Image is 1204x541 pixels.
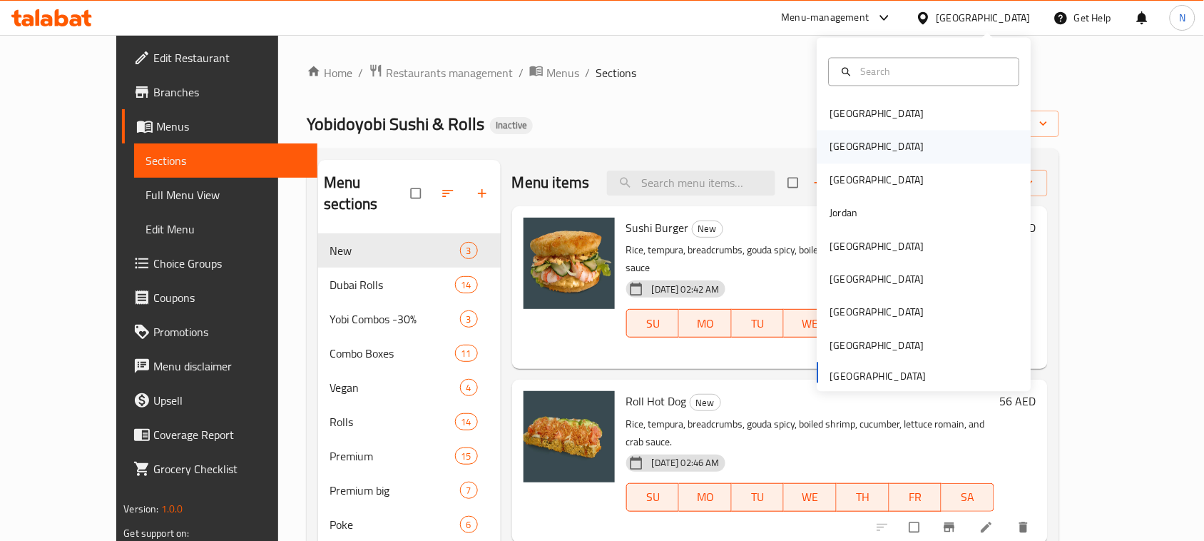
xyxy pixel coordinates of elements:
[153,255,306,272] span: Choice Groups
[456,415,477,429] span: 14
[134,178,317,212] a: Full Menu View
[146,221,306,238] span: Edit Menu
[524,391,615,482] img: Roll Hot Dog
[307,108,484,140] span: Yobidoyobi Sushi & Rolls
[830,338,924,353] div: [GEOGRAPHIC_DATA]
[146,186,306,203] span: Full Menu View
[318,473,501,507] div: Premium big7
[466,178,501,209] button: Add section
[461,484,477,497] span: 7
[830,106,924,122] div: [GEOGRAPHIC_DATA]
[461,244,477,258] span: 3
[161,500,183,518] span: 1.0.0
[790,313,831,334] span: WE
[830,238,924,254] div: [GEOGRAPHIC_DATA]
[153,426,306,443] span: Coverage Report
[318,336,501,370] div: Combo Boxes11
[732,483,785,512] button: TU
[318,370,501,405] div: Vegan4
[889,483,942,512] button: FR
[947,487,989,507] span: SA
[460,516,478,533] div: items
[626,483,679,512] button: SU
[512,172,590,193] h2: Menu items
[386,64,513,81] span: Restaurants management
[461,381,477,395] span: 4
[738,313,779,334] span: TU
[732,309,785,338] button: TU
[318,268,501,302] div: Dubai Rolls14
[685,313,726,334] span: MO
[693,221,723,237] span: New
[780,169,810,196] span: Select section
[153,49,306,66] span: Edit Restaurant
[455,345,478,362] div: items
[369,64,513,82] a: Restaurants management
[830,172,924,188] div: [GEOGRAPHIC_DATA]
[529,64,579,82] a: Menus
[633,313,673,334] span: SU
[738,487,779,507] span: TU
[455,448,478,465] div: items
[546,64,579,81] span: Menus
[596,64,636,81] span: Sections
[626,309,679,338] button: SU
[456,450,477,463] span: 15
[490,119,533,131] span: Inactive
[122,41,317,75] a: Edit Restaurant
[929,174,1036,192] span: Manage items
[830,305,924,320] div: [GEOGRAPHIC_DATA]
[358,64,363,81] li: /
[1000,391,1036,411] h6: 56 AED
[979,520,996,535] a: Edit menu item
[122,349,317,383] a: Menu disclaimer
[690,394,721,411] div: New
[122,280,317,315] a: Coupons
[455,276,478,293] div: items
[626,217,689,238] span: Sushi Burger
[646,456,725,470] span: [DATE] 02:46 AM
[855,64,1011,79] input: Search
[901,514,931,541] span: Select to update
[330,242,459,259] span: New
[585,64,590,81] li: /
[330,413,454,430] span: Rolls
[1179,10,1185,26] span: N
[490,117,533,134] div: Inactive
[153,358,306,375] span: Menu disclaimer
[460,310,478,328] div: items
[432,178,466,209] span: Sort sections
[810,172,855,194] span: Add item
[679,483,732,512] button: MO
[330,276,454,293] span: Dubai Rolls
[330,448,454,465] span: Premium
[626,390,687,412] span: Roll Hot Dog
[460,242,478,259] div: items
[524,218,615,309] img: Sushi Burger
[122,246,317,280] a: Choice Groups
[146,152,306,169] span: Sections
[122,75,317,109] a: Branches
[153,289,306,306] span: Coupons
[402,180,432,207] span: Select all sections
[519,64,524,81] li: /
[330,516,459,533] span: Poke
[134,212,317,246] a: Edit Menu
[330,379,459,396] span: Vegan
[122,418,317,452] a: Coverage Report
[830,272,924,288] div: [GEOGRAPHIC_DATA]
[307,64,1058,82] nav: breadcrumb
[153,323,306,340] span: Promotions
[330,482,459,499] span: Premium big
[782,9,869,26] div: Menu-management
[633,487,673,507] span: SU
[685,487,726,507] span: MO
[330,345,454,362] span: Combo Boxes
[455,413,478,430] div: items
[626,241,994,277] p: Rice, tempura, breadcrumbs, gouda spicy, boiled shrimp, cucumber, lettuce romain, crab sauce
